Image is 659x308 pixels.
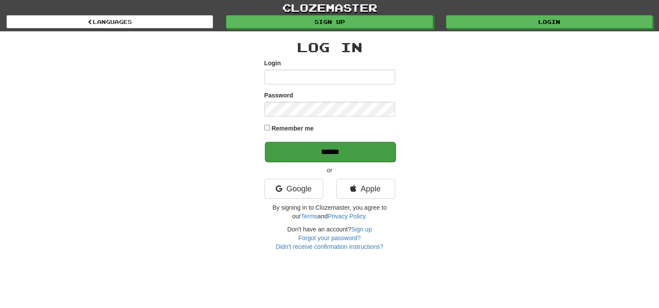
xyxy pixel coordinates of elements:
a: Sign up [351,226,372,233]
a: Sign up [226,15,433,28]
label: Remember me [271,124,314,133]
h2: Log In [264,40,395,54]
a: Privacy Policy [328,213,365,220]
a: Forgot your password? [298,234,361,241]
a: Login [446,15,652,28]
p: By signing in to Clozemaster, you agree to our and . [264,203,395,221]
a: Languages [7,15,213,28]
label: Password [264,91,293,100]
a: Terms [301,213,318,220]
a: Google [264,179,323,199]
a: Apple [336,179,395,199]
p: or [264,166,395,174]
a: Didn't receive confirmation instructions? [276,243,383,250]
div: Don't have an account? [264,225,395,251]
label: Login [264,59,281,67]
